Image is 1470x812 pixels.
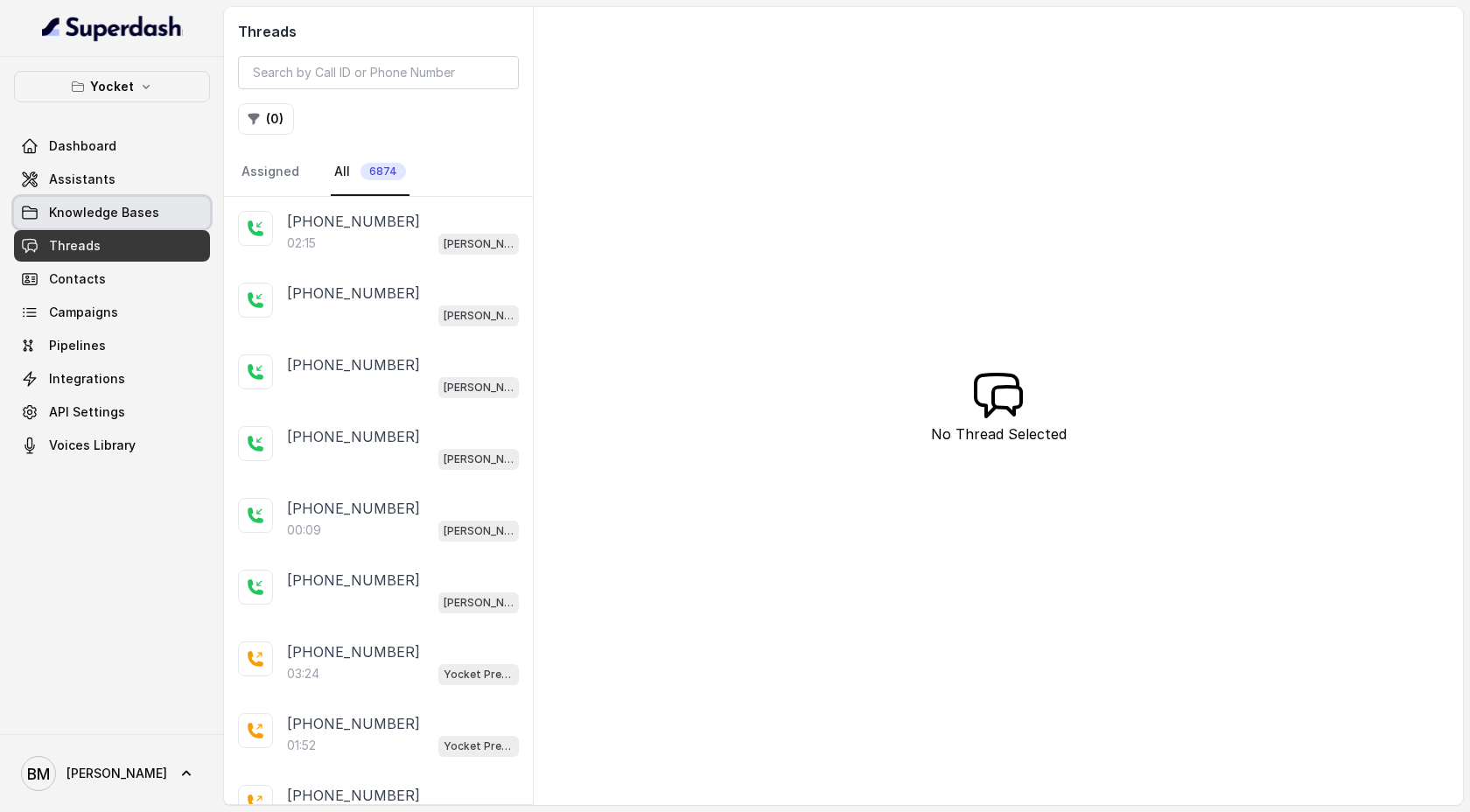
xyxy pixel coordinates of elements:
[287,737,316,754] p: 01:52
[287,570,420,591] p: [PHONE_NUMBER]
[444,738,514,755] p: Yocket Presales Test
[287,521,321,539] p: 00:09
[49,171,115,188] span: Assistants
[287,665,319,682] p: 03:24
[49,337,106,354] span: Pipelines
[287,785,420,806] p: [PHONE_NUMBER]
[14,430,210,461] a: Voices Library
[49,270,106,288] span: Contacts
[287,234,316,252] p: 02:15
[444,451,514,468] p: [PERSON_NAME] pre sales calling
[14,749,210,798] a: [PERSON_NAME]
[238,103,294,135] button: (0)
[14,230,210,262] a: Threads
[14,363,210,395] a: Integrations
[66,765,167,782] span: [PERSON_NAME]
[444,235,514,253] p: [PERSON_NAME] pre sales calling
[49,370,125,388] span: Integrations
[331,149,409,196] a: All6874
[238,149,519,196] nav: Tabs
[42,14,183,42] img: light.svg
[49,237,101,255] span: Threads
[14,263,210,295] a: Contacts
[14,130,210,162] a: Dashboard
[444,666,514,683] p: Yocket Presales Test
[27,765,50,783] text: BM
[444,379,514,396] p: [PERSON_NAME] pre sales calling
[287,283,420,304] p: [PHONE_NUMBER]
[14,396,210,428] a: API Settings
[360,163,406,180] span: 6874
[49,204,159,221] span: Knowledge Bases
[238,149,303,196] a: Assigned
[931,423,1067,444] p: No Thread Selected
[444,307,514,325] p: [PERSON_NAME] pre sales calling
[49,304,118,321] span: Campaigns
[49,437,136,454] span: Voices Library
[287,426,420,447] p: [PHONE_NUMBER]
[14,297,210,328] a: Campaigns
[287,354,420,375] p: [PHONE_NUMBER]
[14,71,210,102] button: Yocket
[287,641,420,662] p: [PHONE_NUMBER]
[49,137,116,155] span: Dashboard
[444,594,514,612] p: [PERSON_NAME] pre sales calling
[287,211,420,232] p: [PHONE_NUMBER]
[287,713,420,734] p: [PHONE_NUMBER]
[14,330,210,361] a: Pipelines
[238,56,519,89] input: Search by Call ID or Phone Number
[14,197,210,228] a: Knowledge Bases
[14,164,210,195] a: Assistants
[49,403,125,421] span: API Settings
[238,21,519,42] h2: Threads
[444,522,514,540] p: [PERSON_NAME] pre sales calling
[90,76,134,97] p: Yocket
[287,498,420,519] p: [PHONE_NUMBER]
